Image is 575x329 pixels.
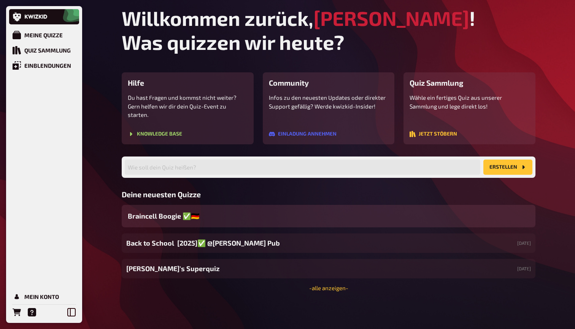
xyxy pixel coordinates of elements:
[122,259,535,278] a: [PERSON_NAME]'s Superquiz[DATE]
[517,265,531,272] small: [DATE]
[122,205,535,227] a: Braincell Boogie ✅​🇩🇪
[9,305,24,320] a: Bestellungen
[24,293,59,300] div: Mein Konto
[410,131,457,138] a: Jetzt stöbern
[483,160,532,175] button: Erstellen
[122,190,535,199] h3: Deine neuesten Quizze
[128,131,182,138] a: Knowledge Base
[410,78,529,87] h3: Quiz Sammlung
[126,264,219,274] span: [PERSON_NAME]'s Superquiz
[9,58,79,73] a: Einblendungen
[410,131,457,137] button: Jetzt stöbern
[24,47,71,54] div: Quiz Sammlung
[9,27,79,43] a: Meine Quizze
[9,43,79,58] a: Quiz Sammlung
[309,284,348,291] a: -alle anzeigen-
[24,305,40,320] a: Hilfe
[125,160,480,175] input: Wie soll dein Quiz heißen?
[128,78,248,87] h3: Hilfe
[269,93,389,110] p: Infos zu den neuesten Updates oder direkter Support gefällig? Werde kwizkid-Insider!
[269,131,337,138] a: Einladung annehmen
[128,131,182,137] button: Knowledge Base
[9,289,79,304] a: Mein Konto
[269,131,337,137] button: Einladung annehmen
[269,78,389,87] h3: Community
[313,6,469,30] span: [PERSON_NAME]
[410,93,529,110] p: Wähle ein fertiges Quiz aus unserer Sammlung und lege direkt los!
[128,93,248,119] p: Du hast Fragen und kommst nicht weiter? Gern helfen wir dir dein Quiz-Event zu starten.
[128,211,199,221] span: Braincell Boogie ✅​🇩🇪
[24,62,71,69] div: Einblendungen
[24,32,63,38] div: Meine Quizze
[122,6,535,54] h1: Willkommen zurück, ! Was quizzen wir heute?
[517,240,531,246] small: [DATE]
[126,238,281,248] span: Back to School [2025]✅ @[PERSON_NAME] Pub ​
[122,233,535,253] a: Back to School [2025]✅ @[PERSON_NAME] Pub ​[DATE]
